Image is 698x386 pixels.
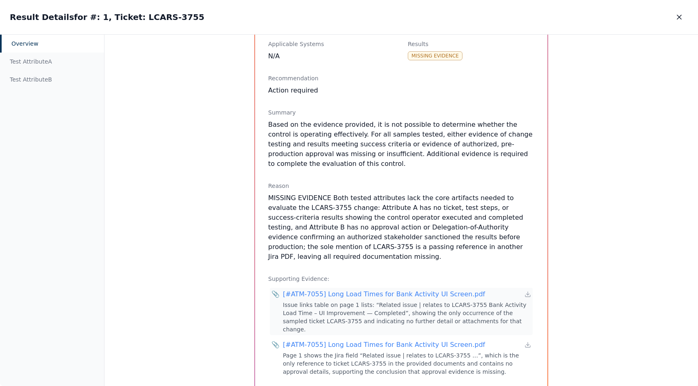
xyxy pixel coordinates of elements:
div: Results [408,40,534,48]
div: [#ATM-7055] Long Load Times for Bank Activity UI Screen.pdf [283,340,485,350]
a: Download file [525,291,531,298]
span: 📎 [271,340,280,350]
div: Supporting Evidence: [268,275,534,283]
span: 📎 [271,289,280,299]
a: Download file [525,342,531,348]
p: MISSING EVIDENCE Both tested attributes lack the core artifacts needed to evaluate the LCARS-3755... [268,193,534,262]
div: Issue links table on page 1 lists: “Related issue | relates to LCARS-3755 Bank Activity Load Time... [283,301,531,333]
div: Summary [268,108,534,117]
h2: Result Details for #: 1, Ticket: LCARS-3755 [10,11,205,23]
div: Action required [268,86,534,95]
div: N/A [268,51,395,61]
div: Reason [268,182,534,190]
div: Page 1 shows the Jira field “Related issue | relates to LCARS-3755 …”, which is the only referenc... [283,351,531,376]
div: Recommendation [268,74,534,82]
p: Based on the evidence provided, it is not possible to determine whether the control is operating ... [268,120,534,169]
div: Missing Evidence [408,51,462,60]
div: Applicable Systems [268,40,395,48]
div: [#ATM-7055] Long Load Times for Bank Activity UI Screen.pdf [283,289,485,299]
